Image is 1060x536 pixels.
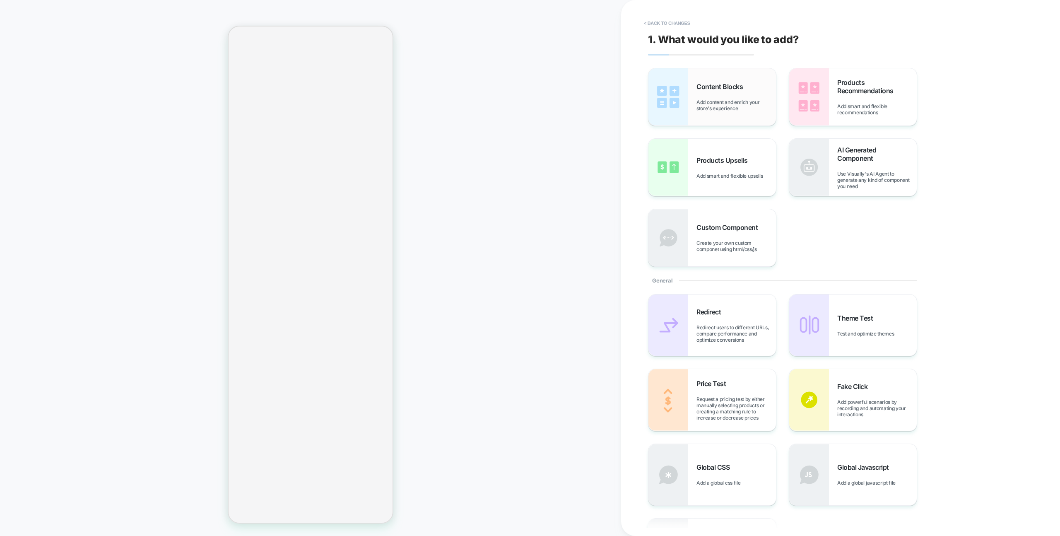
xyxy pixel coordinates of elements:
[640,17,694,30] button: < Back to changes
[837,463,893,471] span: Global Javascript
[648,267,917,294] div: General
[837,146,917,162] span: AI Generated Component
[696,99,776,111] span: Add content and enrich your store's experience
[696,324,776,343] span: Redirect users to different URLs, compare performance and optimize conversions
[696,173,767,179] span: Add smart and flexible upsells
[696,308,725,316] span: Redirect
[696,480,744,486] span: Add a global css file
[696,463,734,471] span: Global CSS
[837,103,917,116] span: Add smart and flexible recommendations
[837,382,872,391] span: Fake Click
[837,78,917,95] span: Products Recommendations
[837,399,917,418] span: Add powerful scenarios by recording and automating your interactions
[837,314,877,322] span: Theme Test
[837,480,900,486] span: Add a global javascript file
[696,82,747,91] span: Content Blocks
[696,240,776,252] span: Create your own custom componet using html/css/js
[696,156,752,164] span: Products Upsells
[837,331,898,337] span: Test and optimize themes
[837,171,917,189] span: Use Visually's AI Agent to generate any kind of component you need
[696,223,762,232] span: Custom Component
[696,379,730,388] span: Price Test
[648,33,799,46] span: 1. What would you like to add?
[696,396,776,421] span: Request a pricing test by either manually selecting products or creating a matching rule to incre...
